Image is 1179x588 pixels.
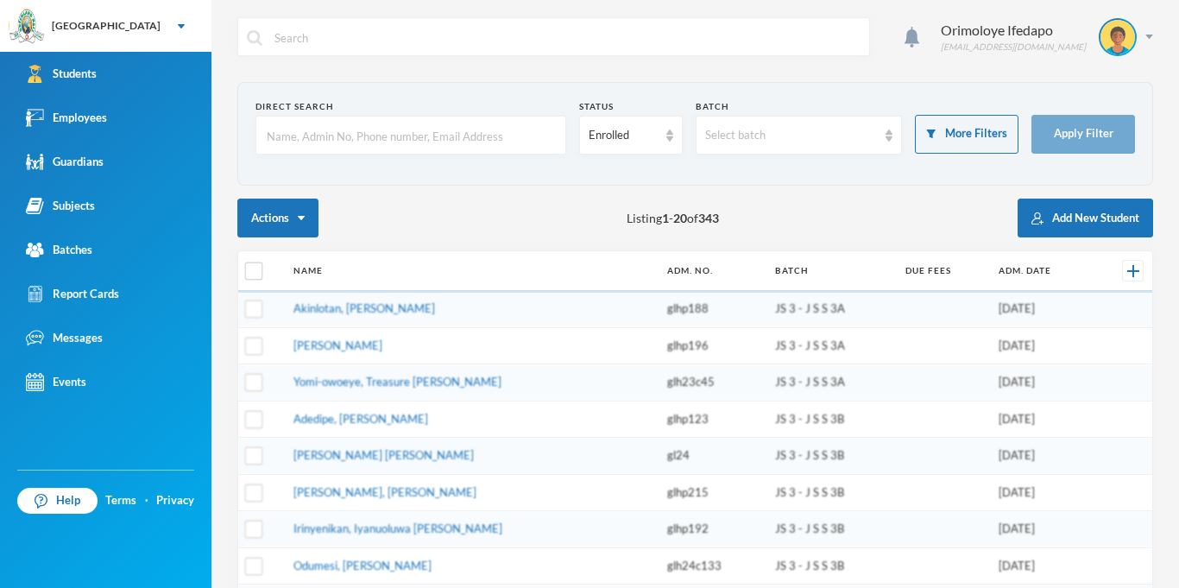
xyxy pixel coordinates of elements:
button: More Filters [915,115,1018,154]
th: Name [285,251,659,291]
td: [DATE] [990,438,1094,475]
th: Adm. Date [990,251,1094,291]
div: Orimoloye Ifedapo [941,20,1086,41]
td: glhp196 [659,327,766,364]
div: Batches [26,241,92,259]
a: [PERSON_NAME] [PERSON_NAME] [293,448,474,462]
div: Guardians [26,153,104,171]
img: STUDENT [1100,20,1135,54]
td: JS 3 - J S S 3B [766,547,896,585]
td: [DATE] [990,364,1094,401]
button: Apply Filter [1031,115,1135,154]
div: [GEOGRAPHIC_DATA] [52,18,161,34]
td: glh24c133 [659,547,766,585]
td: [DATE] [990,511,1094,548]
td: glh23c45 [659,364,766,401]
span: Listing - of [627,209,719,227]
a: Terms [105,492,136,509]
td: JS 3 - J S S 3A [766,364,896,401]
td: gl24 [659,438,766,475]
a: Help [17,488,98,514]
div: Status [579,100,683,113]
td: JS 3 - J S S 3B [766,474,896,511]
div: [EMAIL_ADDRESS][DOMAIN_NAME] [941,41,1086,54]
td: glhp192 [659,511,766,548]
div: Report Cards [26,285,119,303]
div: Students [26,65,97,83]
a: Privacy [156,492,194,509]
input: Search [273,18,861,57]
div: Messages [26,329,103,347]
td: [DATE] [990,291,1094,328]
th: Due Fees [897,251,991,291]
td: JS 3 - J S S 3A [766,327,896,364]
div: Subjects [26,197,95,215]
td: JS 3 - J S S 3B [766,511,896,548]
input: Name, Admin No, Phone number, Email Address [265,117,557,155]
div: Batch [696,100,903,113]
a: [PERSON_NAME], [PERSON_NAME] [293,485,476,499]
td: [DATE] [990,474,1094,511]
b: 343 [698,211,719,225]
th: Adm. No. [659,251,766,291]
div: Events [26,373,86,391]
a: Akinlotan, [PERSON_NAME] [293,301,435,315]
td: JS 3 - J S S 3A [766,291,896,328]
a: Adedipe, [PERSON_NAME] [293,412,428,426]
div: Employees [26,109,107,127]
a: Irinyenikan, Iyanuoluwa [PERSON_NAME] [293,522,502,535]
a: [PERSON_NAME] [293,338,382,352]
div: Enrolled [589,127,658,144]
img: search [247,30,262,46]
b: 20 [673,211,687,225]
td: glhp215 [659,474,766,511]
td: glhp123 [659,401,766,438]
button: Add New Student [1018,199,1153,237]
img: logo [9,9,44,44]
div: · [145,492,148,509]
td: glhp188 [659,291,766,328]
img: + [1127,265,1139,277]
td: JS 3 - J S S 3B [766,438,896,475]
th: Batch [766,251,896,291]
td: [DATE] [990,327,1094,364]
div: Direct Search [255,100,566,113]
td: JS 3 - J S S 3B [766,401,896,438]
a: Odumesi, [PERSON_NAME] [293,559,432,572]
div: Select batch [705,127,878,144]
button: Actions [237,199,318,237]
b: 1 [662,211,669,225]
a: Yomi-owoeye, Treasure [PERSON_NAME] [293,375,501,389]
td: [DATE] [990,401,1094,438]
td: [DATE] [990,547,1094,585]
